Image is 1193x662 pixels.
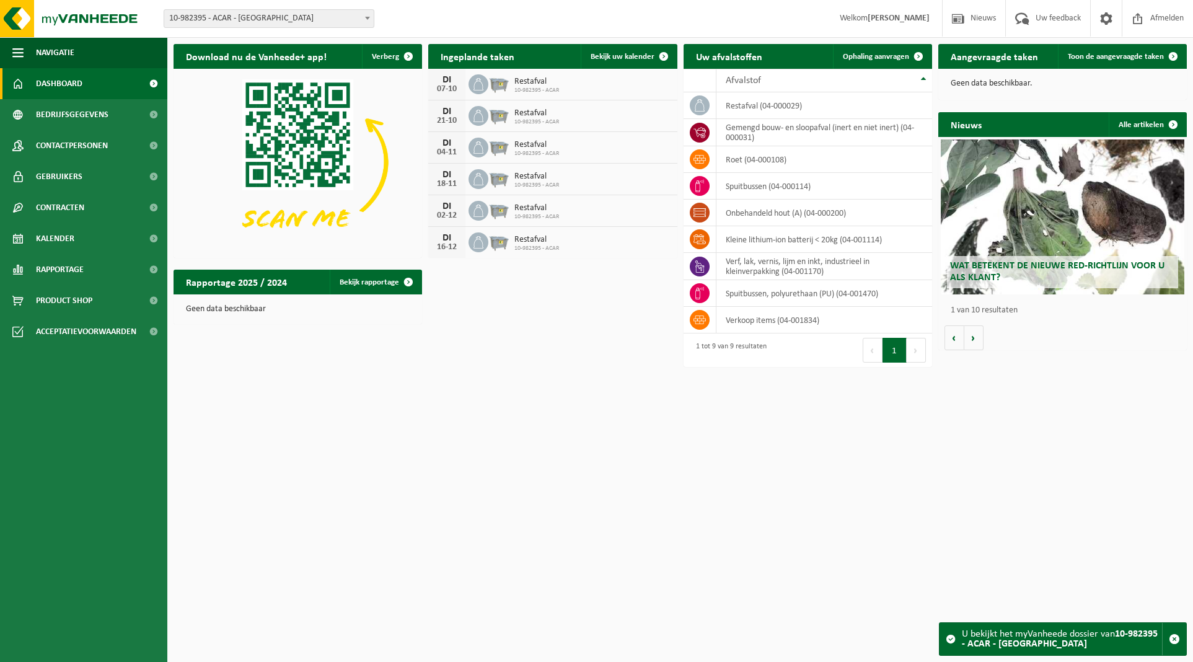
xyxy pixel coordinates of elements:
td: spuitbussen, polyurethaan (PU) (04-001470) [716,280,932,307]
div: 18-11 [434,180,459,188]
img: WB-2500-GAL-GY-01 [488,136,509,157]
p: Geen data beschikbaar. [951,79,1174,88]
a: Ophaling aanvragen [833,44,931,69]
div: DI [434,107,459,117]
span: Restafval [514,140,559,150]
span: 10-982395 - ACAR [514,150,559,157]
h2: Ingeplande taken [428,44,527,68]
span: Restafval [514,77,559,87]
a: Alle artikelen [1109,112,1186,137]
div: 16-12 [434,243,459,252]
span: Afvalstof [726,76,761,86]
span: Restafval [514,108,559,118]
div: 21-10 [434,117,459,125]
span: 10-982395 - ACAR [514,118,559,126]
a: Toon de aangevraagde taken [1058,44,1186,69]
td: roet (04-000108) [716,146,932,173]
span: 10-982395 - ACAR [514,213,559,221]
span: Restafval [514,172,559,182]
button: Verberg [362,44,421,69]
td: spuitbussen (04-000114) [716,173,932,200]
h2: Download nu de Vanheede+ app! [174,44,339,68]
a: Bekijk uw kalender [581,44,676,69]
span: 10-982395 - ACAR [514,245,559,252]
div: 1 tot 9 van 9 resultaten [690,337,767,364]
div: DI [434,170,459,180]
div: 02-12 [434,211,459,220]
span: Gebruikers [36,161,82,192]
a: Bekijk rapportage [330,270,421,294]
span: 10-982395 - ACAR - SINT-NIKLAAS [164,10,374,27]
a: Wat betekent de nieuwe RED-richtlijn voor u als klant? [941,139,1184,294]
td: verf, lak, vernis, lijm en inkt, industrieel in kleinverpakking (04-001170) [716,253,932,280]
button: Volgende [964,325,984,350]
img: WB-2500-GAL-GY-01 [488,231,509,252]
span: Dashboard [36,68,82,99]
h2: Rapportage 2025 / 2024 [174,270,299,294]
span: Acceptatievoorwaarden [36,316,136,347]
p: Geen data beschikbaar [186,305,410,314]
img: WB-2500-GAL-GY-01 [488,167,509,188]
img: WB-2500-GAL-GY-01 [488,73,509,94]
span: Contracten [36,192,84,223]
iframe: chat widget [6,635,207,662]
span: Rapportage [36,254,84,285]
button: Next [907,338,926,363]
span: Wat betekent de nieuwe RED-richtlijn voor u als klant? [950,261,1164,283]
div: 04-11 [434,148,459,157]
div: DI [434,75,459,85]
div: U bekijkt het myVanheede dossier van [962,623,1162,655]
span: Restafval [514,235,559,245]
td: verkoop items (04-001834) [716,307,932,333]
p: 1 van 10 resultaten [951,306,1181,315]
span: 10-982395 - ACAR [514,87,559,94]
strong: [PERSON_NAME] [868,14,930,23]
span: Product Shop [36,285,92,316]
button: 1 [883,338,907,363]
h2: Uw afvalstoffen [684,44,775,68]
button: Vorige [944,325,964,350]
span: 10-982395 - ACAR [514,182,559,189]
span: Toon de aangevraagde taken [1068,53,1164,61]
td: kleine lithium-ion batterij < 20kg (04-001114) [716,226,932,253]
img: WB-2500-GAL-GY-01 [488,199,509,220]
span: Ophaling aanvragen [843,53,909,61]
span: Kalender [36,223,74,254]
h2: Nieuws [938,112,994,136]
div: DI [434,233,459,243]
img: WB-2500-GAL-GY-01 [488,104,509,125]
span: 10-982395 - ACAR - SINT-NIKLAAS [164,9,374,28]
strong: 10-982395 - ACAR - [GEOGRAPHIC_DATA] [962,629,1158,649]
td: restafval (04-000029) [716,92,932,119]
div: DI [434,138,459,148]
span: Bedrijfsgegevens [36,99,108,130]
img: Download de VHEPlus App [174,69,422,255]
span: Restafval [514,203,559,213]
span: Bekijk uw kalender [591,53,654,61]
td: onbehandeld hout (A) (04-000200) [716,200,932,226]
span: Contactpersonen [36,130,108,161]
td: gemengd bouw- en sloopafval (inert en niet inert) (04-000031) [716,119,932,146]
span: Verberg [372,53,399,61]
button: Previous [863,338,883,363]
div: 07-10 [434,85,459,94]
h2: Aangevraagde taken [938,44,1050,68]
div: DI [434,201,459,211]
span: Navigatie [36,37,74,68]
